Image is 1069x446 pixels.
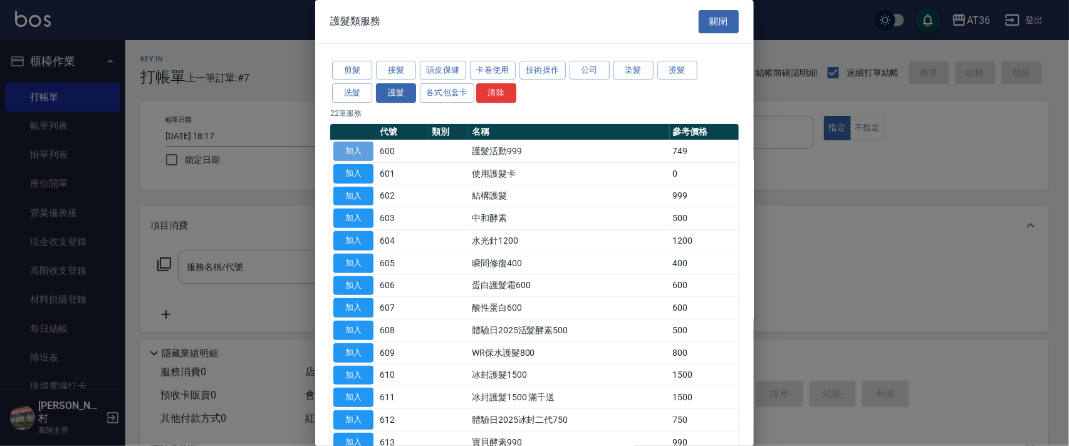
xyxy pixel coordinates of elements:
[333,164,373,184] button: 加入
[670,140,739,163] td: 749
[470,61,516,80] button: 卡卷使用
[469,185,670,207] td: 結構護髮
[377,140,429,163] td: 600
[469,230,670,252] td: 水光針1200
[333,187,373,206] button: 加入
[670,274,739,297] td: 600
[377,162,429,185] td: 601
[469,124,670,140] th: 名稱
[333,231,373,251] button: 加入
[377,207,429,230] td: 603
[333,321,373,340] button: 加入
[469,409,670,432] td: 體驗日2025冰封二代750
[670,230,739,252] td: 1200
[377,297,429,319] td: 607
[333,142,373,161] button: 加入
[469,140,670,163] td: 護髮活動999
[377,124,429,140] th: 代號
[377,252,429,274] td: 605
[377,409,429,432] td: 612
[469,252,670,274] td: 瞬間修復400
[670,185,739,207] td: 999
[469,386,670,409] td: 冰封護髮1500 滿千送
[330,108,739,119] p: 22 筆服務
[670,409,739,432] td: 750
[670,319,739,342] td: 500
[332,61,372,80] button: 剪髮
[670,207,739,230] td: 500
[376,61,416,80] button: 接髮
[377,274,429,297] td: 606
[469,207,670,230] td: 中和酵素
[377,341,429,364] td: 609
[377,319,429,342] td: 608
[333,298,373,318] button: 加入
[377,386,429,409] td: 611
[333,209,373,228] button: 加入
[333,276,373,296] button: 加入
[670,162,739,185] td: 0
[670,364,739,386] td: 1500
[469,319,670,342] td: 體驗日2025活髮酵素500
[429,124,469,140] th: 類別
[469,341,670,364] td: WR保水護髮800
[469,162,670,185] td: 使用護髮卡
[377,364,429,386] td: 610
[613,61,654,80] button: 染髮
[469,297,670,319] td: 酸性蛋白600
[420,83,474,103] button: 各式包套卡
[469,274,670,297] td: 蛋白護髮霜600
[376,83,416,103] button: 護髮
[377,230,429,252] td: 604
[670,386,739,409] td: 1500
[670,252,739,274] td: 400
[570,61,610,80] button: 公司
[333,388,373,407] button: 加入
[670,297,739,319] td: 600
[330,15,380,28] span: 護髮類服務
[333,366,373,385] button: 加入
[699,10,739,33] button: 關閉
[670,124,739,140] th: 參考價格
[469,364,670,386] td: 冰封護髮1500
[476,83,516,103] button: 清除
[657,61,697,80] button: 燙髮
[333,410,373,430] button: 加入
[332,83,372,103] button: 洗髮
[333,343,373,363] button: 加入
[333,254,373,273] button: 加入
[519,61,566,80] button: 技術操作
[420,61,466,80] button: 頭皮保健
[377,185,429,207] td: 602
[670,341,739,364] td: 800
